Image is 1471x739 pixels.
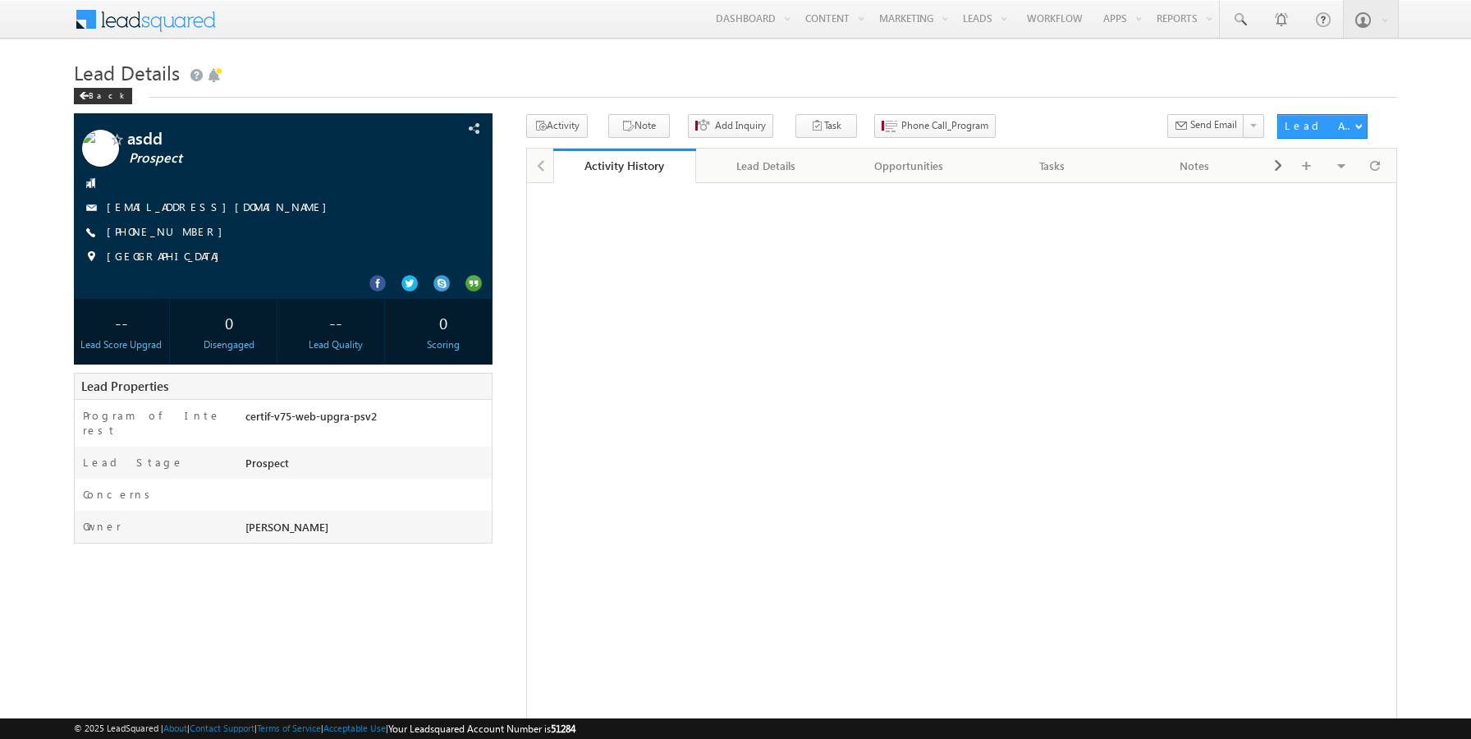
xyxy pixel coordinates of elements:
[74,87,140,101] a: Back
[901,118,988,133] span: Phone Call_Program
[994,156,1109,176] div: Tasks
[838,149,981,183] a: Opportunities
[566,158,684,173] div: Activity History
[83,408,226,438] label: Program of Interest
[553,149,696,183] a: Activity History
[526,114,588,138] button: Activity
[74,721,575,737] span: © 2025 LeadSquared | | | | |
[292,337,380,352] div: Lead Quality
[74,59,180,85] span: Lead Details
[83,487,156,502] label: Concerns
[851,156,966,176] div: Opportunities
[107,200,335,213] a: [EMAIL_ADDRESS][DOMAIN_NAME]
[1124,149,1267,183] a: Notes
[1285,118,1354,133] div: Lead Actions
[107,249,227,265] span: [GEOGRAPHIC_DATA]
[608,114,670,138] button: Note
[74,88,132,104] div: Back
[1167,114,1244,138] button: Send Email
[551,723,575,735] span: 51284
[78,307,166,337] div: --
[715,118,766,133] span: Add Inquiry
[696,149,839,183] a: Lead Details
[185,337,273,352] div: Disengaged
[82,130,119,172] img: Profile photo
[874,114,996,138] button: Phone Call_Program
[257,723,321,733] a: Terms of Service
[1137,156,1252,176] div: Notes
[163,723,187,733] a: About
[190,723,254,733] a: Contact Support
[688,114,773,138] button: Add Inquiry
[981,149,1124,183] a: Tasks
[709,156,824,176] div: Lead Details
[1190,117,1237,132] span: Send Email
[241,408,492,431] div: certif-v75-web-upgra-psv2
[1277,114,1368,139] button: Lead Actions
[129,150,391,167] span: Prospect
[81,378,168,394] span: Lead Properties
[83,455,184,470] label: Lead Stage
[127,130,389,146] span: asdd
[185,307,273,337] div: 0
[241,455,492,478] div: Prospect
[245,520,328,534] span: [PERSON_NAME]
[795,114,857,138] button: Task
[107,224,231,241] span: [PHONE_NUMBER]
[83,519,121,534] label: Owner
[400,337,488,352] div: Scoring
[323,723,386,733] a: Acceptable Use
[388,723,575,735] span: Your Leadsquared Account Number is
[78,337,166,352] div: Lead Score Upgrad
[400,307,488,337] div: 0
[292,307,380,337] div: --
